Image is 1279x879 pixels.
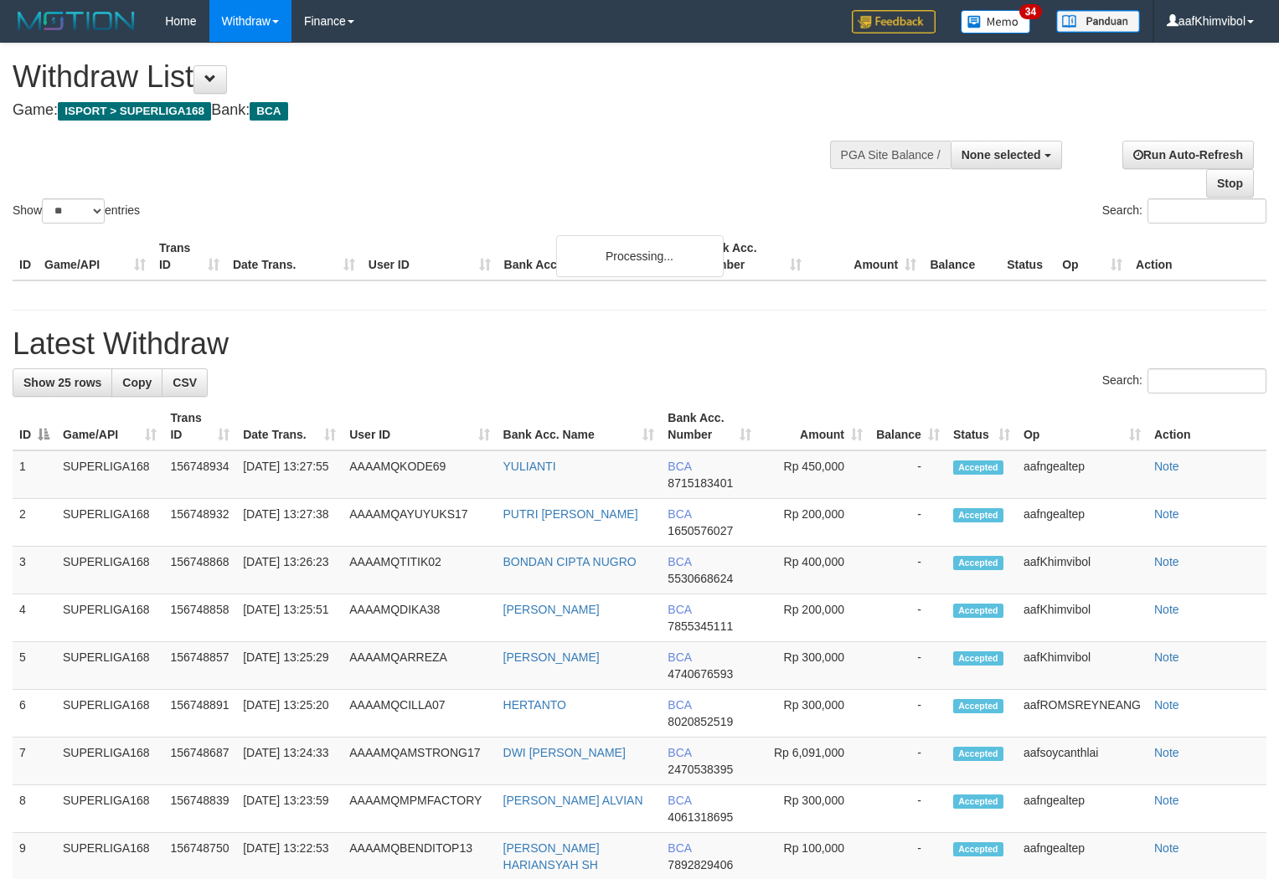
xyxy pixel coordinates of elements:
a: [PERSON_NAME] [503,650,600,664]
td: Rp 450,000 [758,450,869,499]
td: Rp 300,000 [758,690,869,738]
th: Trans ID [152,233,226,280]
span: Copy [122,376,152,389]
span: BCA [668,507,691,521]
td: 7 [13,738,56,785]
a: Note [1154,507,1179,521]
h1: Withdraw List [13,60,836,94]
span: CSV [173,376,197,389]
td: Rp 200,000 [758,499,869,547]
th: User ID [362,233,498,280]
td: - [869,738,946,785]
span: Copy 4061318695 to clipboard [668,810,733,824]
a: [PERSON_NAME] [503,603,600,616]
td: [DATE] 13:27:55 [236,450,343,499]
span: BCA [668,841,691,855]
a: DWI [PERSON_NAME] [503,746,626,759]
td: - [869,642,946,690]
a: Note [1154,555,1179,568]
td: SUPERLIGA168 [56,642,163,690]
td: AAAAMQTITIK02 [343,547,496,594]
td: [DATE] 13:25:29 [236,642,343,690]
span: 34 [1019,4,1042,19]
td: - [869,499,946,547]
th: Op: activate to sort column ascending [1017,403,1147,450]
th: User ID: activate to sort column ascending [343,403,496,450]
th: Bank Acc. Name [498,233,694,280]
a: Note [1154,698,1179,712]
span: BCA [668,603,691,616]
td: SUPERLIGA168 [56,738,163,785]
th: ID [13,233,38,280]
td: 156748857 [163,642,236,690]
span: Accepted [953,556,1003,570]
a: Note [1154,841,1179,855]
td: 156748891 [163,690,236,738]
th: Bank Acc. Number: activate to sort column ascending [661,403,758,450]
span: BCA [668,746,691,759]
th: Status [1000,233,1055,280]
a: CSV [162,368,208,397]
span: BCA [250,102,287,121]
a: Note [1154,650,1179,664]
th: Balance [923,233,1000,280]
span: Copy 4740676593 to clipboard [668,667,733,681]
td: AAAAMQARREZA [343,642,496,690]
th: Game/API [38,233,152,280]
td: aafROMSREYNEANG [1017,690,1147,738]
span: Copy 8020852519 to clipboard [668,715,733,728]
td: SUPERLIGA168 [56,785,163,833]
td: 2 [13,499,56,547]
th: Balance: activate to sort column ascending [869,403,946,450]
span: Accepted [953,747,1003,761]
td: AAAAMQCILLA07 [343,690,496,738]
a: BONDAN CIPTA NUGRO [503,555,637,568]
td: SUPERLIGA168 [56,450,163,499]
a: Note [1154,794,1179,807]
a: Run Auto-Refresh [1122,141,1254,169]
td: 3 [13,547,56,594]
td: [DATE] 13:27:38 [236,499,343,547]
td: AAAAMQMPMFACTORY [343,785,496,833]
img: Feedback.jpg [852,10,936,33]
span: None selected [962,148,1041,162]
th: Amount [808,233,923,280]
th: Bank Acc. Number [694,233,808,280]
div: Processing... [556,235,724,277]
span: Accepted [953,794,1003,809]
td: aafKhimvibol [1017,547,1147,594]
td: AAAAMQAYUYUKS17 [343,499,496,547]
td: - [869,547,946,594]
td: aafsoycanthlai [1017,738,1147,785]
th: Action [1129,233,1266,280]
span: Copy 5530668624 to clipboard [668,572,733,585]
span: Copy 7892829406 to clipboard [668,858,733,871]
td: [DATE] 13:25:51 [236,594,343,642]
img: Button%20Memo.svg [961,10,1031,33]
span: Copy 7855345111 to clipboard [668,619,733,633]
div: PGA Site Balance / [830,141,951,169]
span: BCA [668,555,691,568]
span: Accepted [953,699,1003,713]
label: Search: [1102,368,1266,393]
td: Rp 6,091,000 [758,738,869,785]
th: Trans ID: activate to sort column ascending [163,403,236,450]
span: BCA [668,460,691,473]
td: AAAAMQAMSTRONG17 [343,738,496,785]
h1: Latest Withdraw [13,327,1266,361]
a: Note [1154,460,1179,473]
input: Search: [1147,368,1266,393]
span: BCA [668,650,691,664]
th: Date Trans. [226,233,362,280]
td: 156748858 [163,594,236,642]
td: aafngealtep [1017,450,1147,499]
h4: Game: Bank: [13,102,836,119]
th: Date Trans.: activate to sort column ascending [236,403,343,450]
span: Accepted [953,508,1003,522]
th: Status: activate to sort column ascending [946,403,1017,450]
td: SUPERLIGA168 [56,499,163,547]
td: AAAAMQDIKA38 [343,594,496,642]
td: [DATE] 13:26:23 [236,547,343,594]
span: Accepted [953,651,1003,666]
td: - [869,450,946,499]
